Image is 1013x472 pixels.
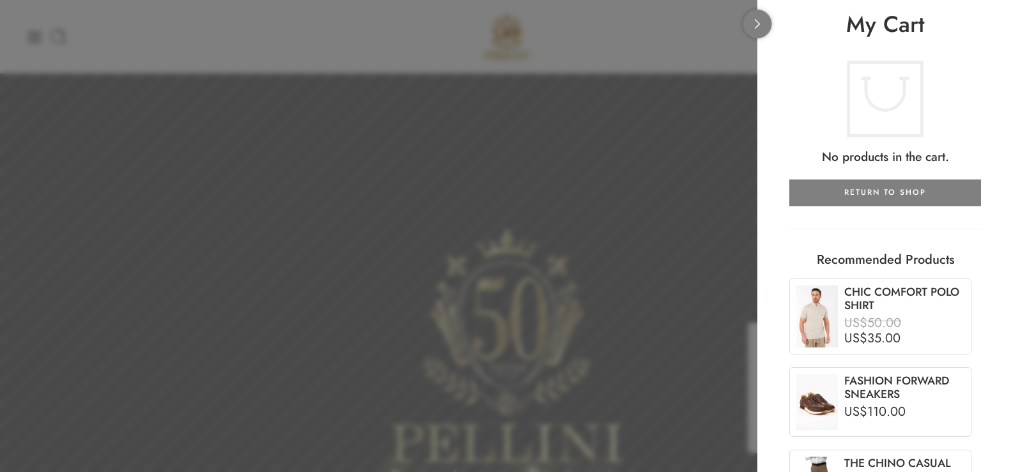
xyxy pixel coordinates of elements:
[844,329,867,347] span: US$
[844,374,964,401] a: FASHION FORWARD SNEAKERS
[757,10,1013,38] span: My Cart
[844,314,901,332] bdi: 50.00
[844,329,901,347] bdi: 35.00
[789,251,981,269] h3: Recommended Products
[844,402,906,421] bdi: 110.00
[789,179,981,206] a: RETURN TO SHOP
[844,285,964,312] a: CHIC COMFORT POLO SHIRT
[844,402,867,421] span: US$
[757,38,1013,206] p: No products in the cart.
[844,314,867,332] span: US$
